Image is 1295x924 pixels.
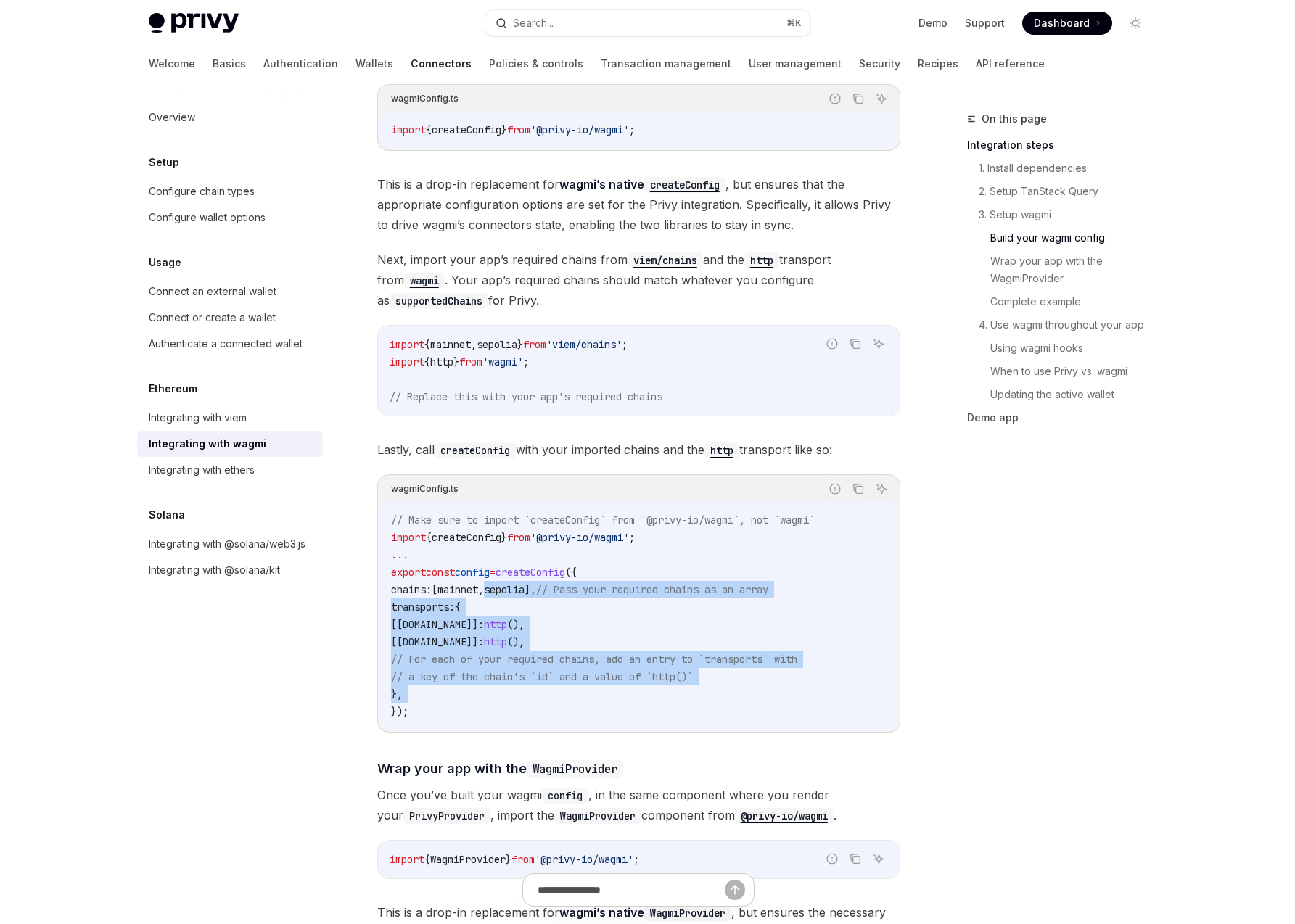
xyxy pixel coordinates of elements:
[982,110,1047,128] span: On this page
[432,583,437,596] span: [
[846,849,865,868] button: Copy the contents from the code block
[542,788,588,804] code: config
[149,109,195,126] div: Overview
[426,123,432,136] span: {
[424,355,430,368] span: {
[390,293,488,309] code: supportedChains
[137,457,323,483] a: Integrating with ethers
[496,566,565,579] span: createConfig
[455,601,461,614] span: {
[391,601,455,614] span: transports:
[149,535,305,553] div: Integrating with @solana/web3.js
[644,177,725,193] code: createConfig
[527,760,623,778] code: WagmiProvider
[149,561,280,579] div: Integrating with @solana/kit
[424,853,430,866] span: {
[391,618,484,631] span: [[DOMAIN_NAME]]:
[149,183,255,200] div: Configure chain types
[137,331,323,357] a: Authenticate a connected wallet
[990,226,1159,249] a: Build your wagmi config
[484,583,525,596] span: sepolia
[826,89,844,108] button: Report incorrect code
[523,338,546,351] span: from
[355,46,393,81] a: Wallets
[530,123,629,136] span: '@privy-io/wagmi'
[391,89,459,108] div: wagmiConfig.ts
[391,705,408,718] span: });
[390,355,424,368] span: import
[213,46,246,81] a: Basics
[744,252,779,268] code: http
[430,355,453,368] span: http
[432,531,501,544] span: createConfig
[137,104,323,131] a: Overview
[137,531,323,557] a: Integrating with @solana/web3.js
[965,16,1005,30] a: Support
[137,279,323,305] a: Connect an external wallet
[628,252,703,267] a: viem/chains
[390,390,662,403] span: // Replace this with your app's required chains
[622,338,628,351] span: ;
[391,566,426,579] span: export
[390,293,488,308] a: supportedChains
[149,380,197,397] h5: Ethereum
[137,405,323,431] a: Integrating with viem
[477,338,517,351] span: sepolia
[149,309,276,326] div: Connect or create a wallet
[377,440,900,460] span: Lastly, call with your imported chains and the transport like so:
[704,442,739,457] a: http
[1022,12,1112,35] a: Dashboard
[967,406,1159,429] a: Demo app
[149,409,247,426] div: Integrating with viem
[859,46,900,81] a: Security
[391,513,815,527] span: // Make sure to import `createConfig` from `@privy-io/wagmi`, not `wagmi`
[391,670,693,683] span: // a key of the chain's `id` and a value of `http()`
[629,531,635,544] span: ;
[979,180,1159,203] a: 2. Setup TanStack Query
[149,506,185,524] h5: Solana
[403,808,490,824] code: PrivyProvider
[546,338,622,351] span: 'viem/chains'
[137,305,323,331] a: Connect or create a wallet
[424,338,430,351] span: {
[490,566,496,579] span: =
[559,177,725,191] a: wagmi’s nativecreateConfig
[377,174,900,235] span: This is a drop-in replacement for , but ensures that the appropriate configuration options are se...
[530,531,629,544] span: '@privy-io/wagmi'
[990,360,1159,383] a: When to use Privy vs. wagmi
[501,531,507,544] span: }
[391,688,403,701] span: },
[507,635,525,648] span: (),
[1124,12,1147,35] button: Toggle dark mode
[430,338,471,351] span: mainnet
[704,442,739,458] code: http
[735,808,834,822] a: @privy-io/wagmi
[507,618,525,631] span: (),
[411,46,472,81] a: Connectors
[846,334,865,353] button: Copy the contents from the code block
[979,157,1159,180] a: 1. Install dependencies
[435,442,516,458] code: createConfig
[404,273,445,287] a: wagmi
[478,583,484,596] span: ,
[979,203,1159,226] a: 3. Setup wagmi
[149,335,303,352] div: Authenticate a connected wallet
[391,583,432,596] span: chains:
[786,17,802,29] span: ⌘ K
[506,853,511,866] span: }
[377,759,623,778] span: Wrap your app with the
[735,808,834,824] code: @privy-io/wagmi
[633,853,639,866] span: ;
[869,334,888,353] button: Ask AI
[149,46,195,81] a: Welcome
[990,337,1159,360] a: Using wagmi hooks
[849,89,868,108] button: Copy the contents from the code block
[391,479,459,498] div: wagmiConfig.ts
[137,431,323,457] a: Integrating with wagmi
[628,252,703,268] code: viem/chains
[137,557,323,583] a: Integrating with @solana/kit
[601,46,731,81] a: Transaction management
[872,479,891,498] button: Ask AI
[377,785,900,825] span: Once you’ve built your wagmi , in the same component where you render your , import the component...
